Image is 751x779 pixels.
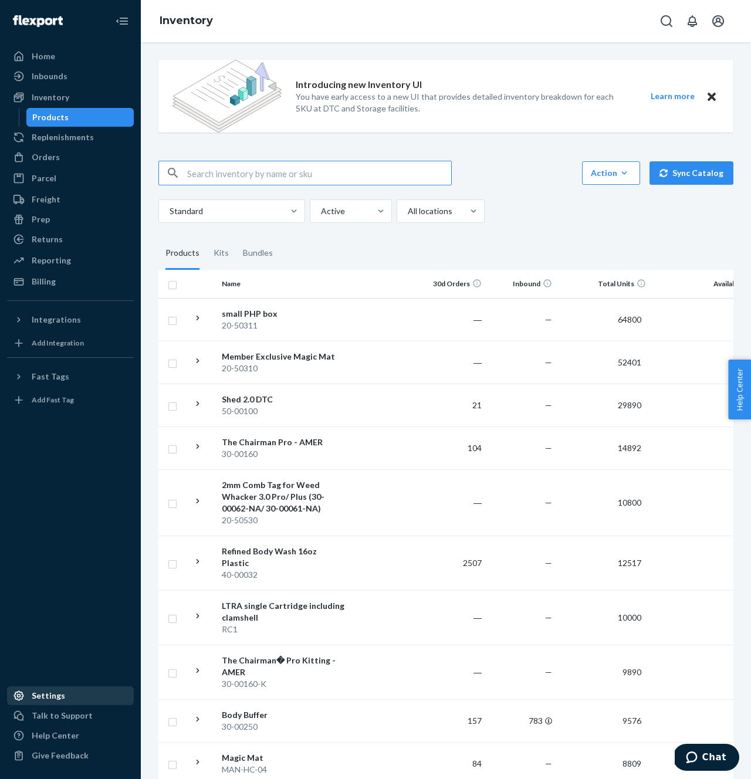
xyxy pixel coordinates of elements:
[320,205,321,217] input: Active
[545,497,552,507] span: —
[32,750,89,761] div: Give Feedback
[222,764,344,775] div: MAN-HC-04
[222,448,344,460] div: 30-00160
[416,590,486,645] td: ―
[222,569,344,581] div: 40-00032
[222,308,344,320] div: small PHP box
[160,14,213,27] a: Inventory
[32,730,79,741] div: Help Center
[13,15,63,27] img: Flexport logo
[416,384,486,426] td: 21
[416,341,486,384] td: ―
[545,758,552,768] span: —
[7,272,134,291] a: Billing
[7,190,134,209] a: Freight
[416,270,486,298] th: 30d Orders
[407,205,408,217] input: All locations
[545,400,552,410] span: —
[681,9,704,33] button: Open notifications
[222,655,344,678] div: The Chairman� Pro Kitting - AMER
[32,371,69,382] div: Fast Tags
[7,148,134,167] a: Orders
[7,251,134,270] a: Reporting
[649,161,733,185] button: Sync Catalog
[7,67,134,86] a: Inbounds
[32,710,93,722] div: Talk to Support
[545,667,552,677] span: —
[613,400,646,410] span: 29890
[545,558,552,568] span: —
[7,334,134,353] a: Add Integration
[582,161,640,185] button: Action
[591,167,631,179] div: Action
[545,357,552,367] span: —
[32,395,74,405] div: Add Fast Tag
[168,205,170,217] input: Standard
[26,108,134,127] a: Products
[296,91,629,114] p: You have early access to a new UI that provides detailed inventory breakdown for each SKU at DTC ...
[222,394,344,405] div: Shed 2.0 DTC
[187,161,451,185] input: Search inventory by name or sku
[7,230,134,249] a: Returns
[416,645,486,699] td: ―
[32,92,69,103] div: Inventory
[613,443,646,453] span: 14892
[243,237,273,270] div: Bundles
[613,314,646,324] span: 64800
[613,558,646,568] span: 12517
[7,391,134,409] a: Add Fast Tag
[7,686,134,705] a: Settings
[618,758,646,768] span: 8809
[675,744,739,773] iframe: Opens a widget where you can chat to one of our agents
[7,47,134,66] a: Home
[214,237,229,270] div: Kits
[643,89,702,104] button: Learn more
[7,746,134,765] button: Give Feedback
[7,367,134,386] button: Fast Tags
[32,50,55,62] div: Home
[545,443,552,453] span: —
[32,70,67,82] div: Inbounds
[704,89,719,104] button: Close
[222,479,344,514] div: 2mm Comb Tag for Weed Whacker 3.0 Pro/ Plus (30-00062-NA/ 30-00061-NA)
[7,128,134,147] a: Replenishments
[172,60,282,133] img: new-reports-banner-icon.82668bd98b6a51aee86340f2a7b77ae3.png
[32,276,56,287] div: Billing
[222,709,344,721] div: Body Buffer
[222,546,344,569] div: Refined Body Wash 16oz Plastic
[222,600,344,624] div: LTRA single Cartridge including clamshell
[150,4,222,38] ol: breadcrumbs
[32,172,56,184] div: Parcel
[655,9,678,33] button: Open Search Box
[728,360,751,419] span: Help Center
[32,690,65,702] div: Settings
[222,624,344,635] div: RC1
[7,210,134,229] a: Prep
[416,699,486,742] td: 157
[217,270,349,298] th: Name
[613,497,646,507] span: 10800
[222,436,344,448] div: The Chairman Pro - AMER
[32,131,94,143] div: Replenishments
[32,314,81,326] div: Integrations
[7,169,134,188] a: Parcel
[222,514,344,526] div: 20-50530
[7,88,134,107] a: Inventory
[618,716,646,726] span: 9576
[32,214,50,225] div: Prep
[416,536,486,590] td: 2507
[706,9,730,33] button: Open account menu
[32,111,69,123] div: Products
[110,9,134,33] button: Close Navigation
[557,270,651,298] th: Total Units
[545,314,552,324] span: —
[7,706,134,725] button: Talk to Support
[32,194,60,205] div: Freight
[545,612,552,622] span: —
[32,338,84,348] div: Add Integration
[486,270,557,298] th: Inbound
[165,237,199,270] div: Products
[7,726,134,745] a: Help Center
[32,233,63,245] div: Returns
[222,320,344,331] div: 20-50311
